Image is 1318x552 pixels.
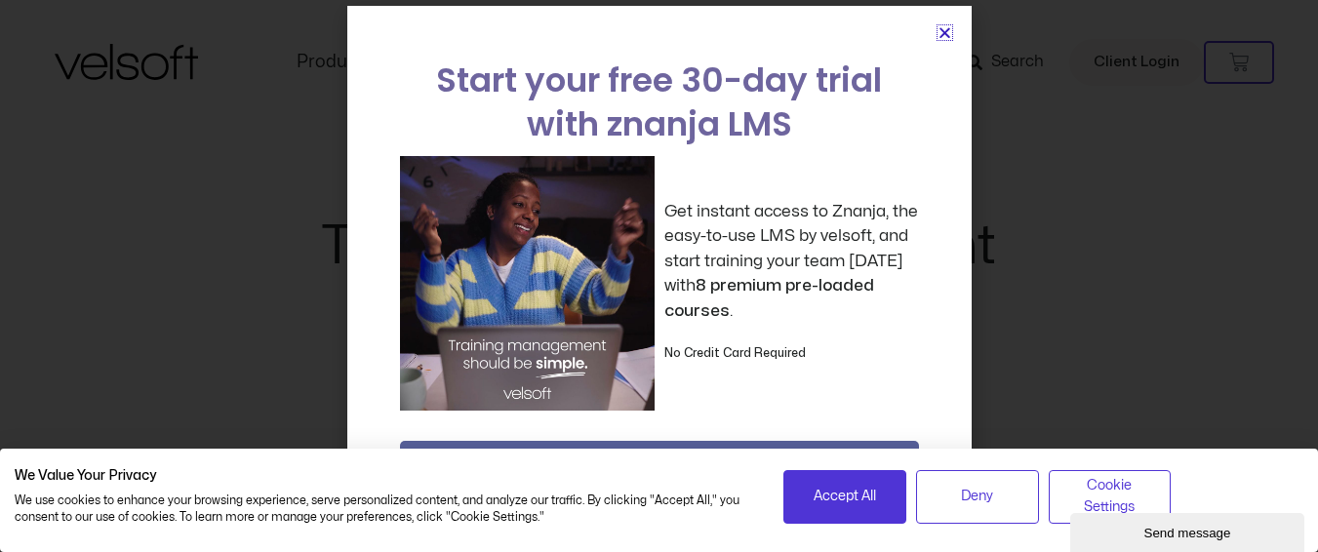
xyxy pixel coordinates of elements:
[15,467,754,485] h2: We Value Your Privacy
[916,470,1039,524] button: Deny all cookies
[400,156,655,411] img: a woman sitting at her laptop dancing
[15,493,754,526] p: We use cookies to enhance your browsing experience, serve personalized content, and analyze our t...
[1061,475,1159,519] span: Cookie Settings
[938,25,952,40] a: Close
[783,470,906,524] button: Accept all cookies
[664,347,806,359] strong: No Credit Card Required
[1070,509,1308,552] iframe: chat widget
[1049,470,1172,524] button: Adjust cookie preferences
[814,486,876,507] span: Accept All
[961,486,993,507] span: Deny
[664,199,919,324] p: Get instant access to Znanja, the easy-to-use LMS by velsoft, and start training your team [DATE]...
[664,277,874,319] strong: 8 premium pre-loaded courses
[400,59,919,146] h2: Start your free 30-day trial with znanja LMS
